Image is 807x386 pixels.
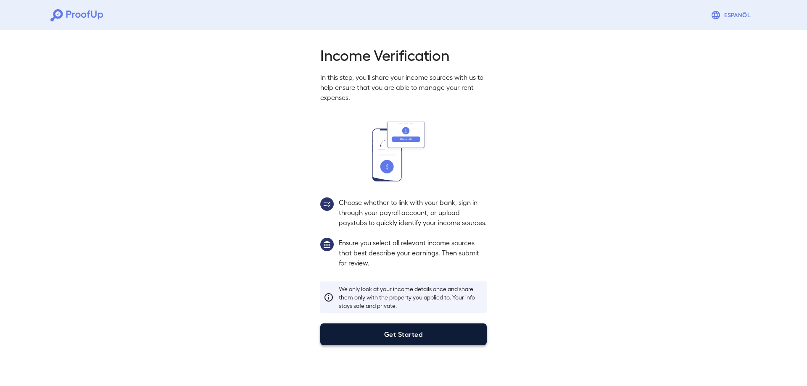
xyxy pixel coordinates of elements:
[339,285,483,310] p: We only look at your income details once and share them only with the property you applied to. Yo...
[339,238,487,268] p: Ensure you select all relevant income sources that best describe your earnings. Then submit for r...
[320,238,334,251] img: group1.svg
[320,197,334,211] img: group2.svg
[707,7,757,24] button: Espanõl
[372,121,435,181] img: transfer_money.svg
[320,72,487,102] p: In this step, you'll share your income sources with us to help ensure that you are able to manage...
[320,45,487,64] h2: Income Verification
[320,323,487,345] button: Get Started
[339,197,487,228] p: Choose whether to link with your bank, sign in through your payroll account, or upload paystubs t...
